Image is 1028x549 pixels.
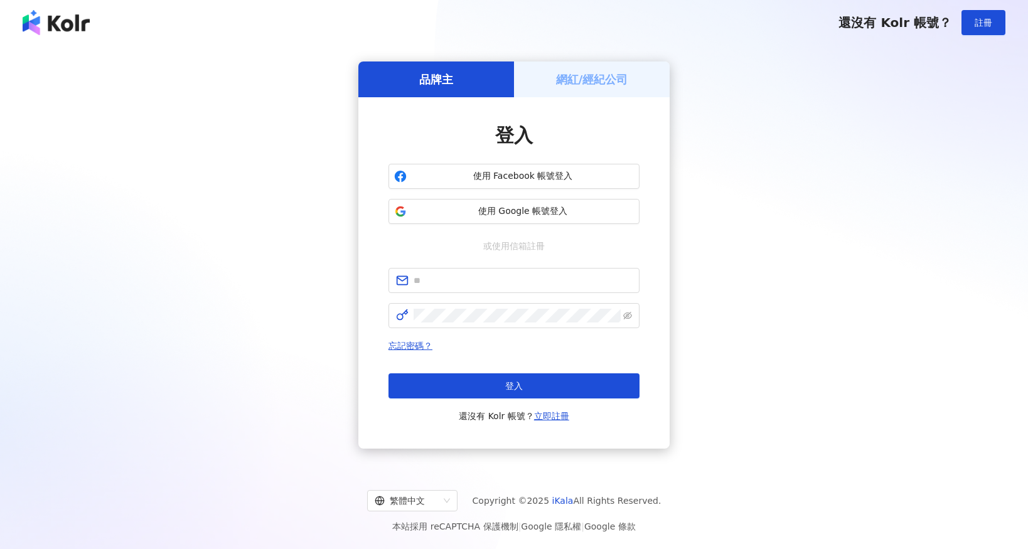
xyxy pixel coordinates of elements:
a: 立即註冊 [534,411,569,421]
span: 本站採用 reCAPTCHA 保護機制 [392,519,635,534]
a: 忘記密碼？ [388,341,432,351]
a: Google 條款 [584,521,636,531]
a: Google 隱私權 [521,521,581,531]
span: 登入 [505,381,523,391]
span: 還沒有 Kolr 帳號？ [838,15,951,30]
span: eye-invisible [623,311,632,320]
h5: 品牌主 [419,72,453,87]
span: 註冊 [975,18,992,28]
button: 使用 Google 帳號登入 [388,199,640,224]
span: 使用 Google 帳號登入 [412,205,634,218]
h5: 網紅/經紀公司 [556,72,628,87]
span: Copyright © 2025 All Rights Reserved. [473,493,661,508]
span: | [581,521,584,531]
span: 使用 Facebook 帳號登入 [412,170,634,183]
img: logo [23,10,90,35]
button: 登入 [388,373,640,398]
span: 登入 [495,124,533,146]
a: iKala [552,496,574,506]
button: 使用 Facebook 帳號登入 [388,164,640,189]
span: | [518,521,522,531]
span: 還沒有 Kolr 帳號？ [459,408,569,424]
span: 或使用信箱註冊 [474,239,554,253]
div: 繁體中文 [375,491,439,511]
button: 註冊 [961,10,1005,35]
